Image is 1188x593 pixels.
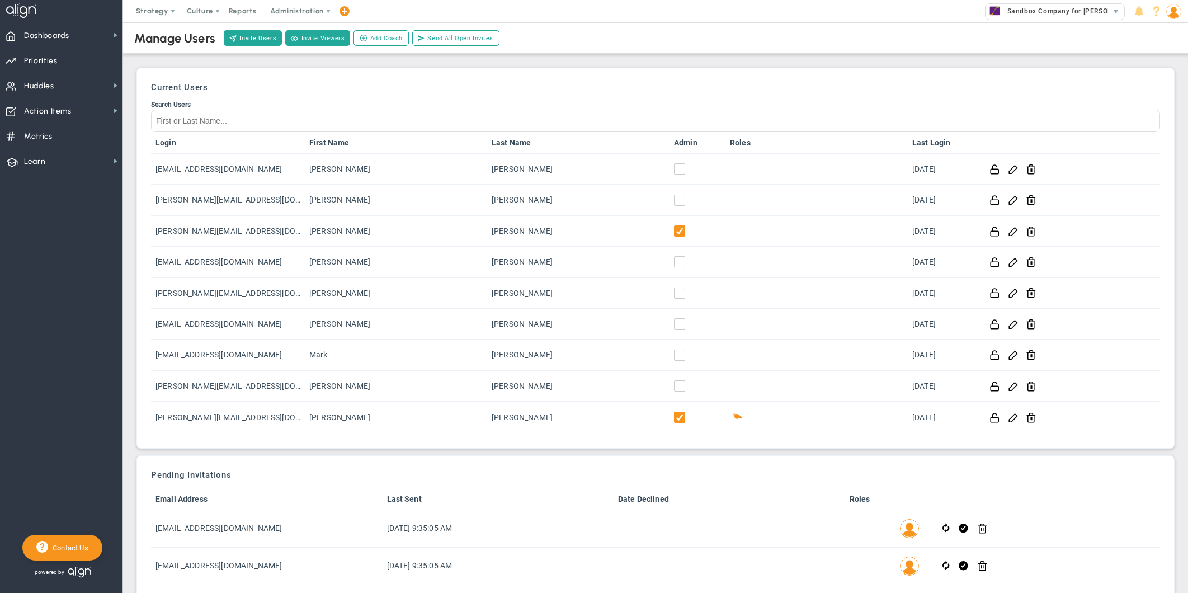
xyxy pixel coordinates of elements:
button: Remove user from company [1026,287,1036,299]
button: Reset this password [989,287,1000,299]
div: Search Users [151,101,1160,109]
th: Roles [845,488,895,510]
a: Last Sent [387,495,609,503]
span: Dashboards [24,24,69,48]
td: [PERSON_NAME] [305,278,487,309]
a: Date Declined [618,495,840,503]
th: Roles [725,132,908,154]
td: [PERSON_NAME] [487,309,670,340]
button: Edit User Info [1008,380,1019,392]
span: Administration [270,7,323,15]
td: [EMAIL_ADDRESS][DOMAIN_NAME] [151,247,305,277]
button: Remove user from company [1026,412,1036,423]
td: [EMAIL_ADDRESS][DOMAIN_NAME] [151,340,305,370]
a: Email Address [155,495,378,503]
td: [EMAIL_ADDRESS][DOMAIN_NAME] [151,548,383,585]
button: Edit User Info [1008,318,1019,330]
img: 32671.Company.photo [988,4,1002,18]
button: Edit User Info [1008,412,1019,423]
button: Reset this password [989,194,1000,206]
span: Sandbox Company for [PERSON_NAME] [1002,4,1139,18]
button: Remove user from company [1026,194,1036,206]
td: [PERSON_NAME] [487,402,670,434]
td: [DATE] [908,278,978,309]
a: Last Name [492,138,665,147]
td: [DATE] [908,402,978,434]
button: Edit User Info [1008,194,1019,206]
td: [DATE] [908,371,978,402]
button: Reset this password [989,380,1000,392]
td: [DATE] [908,247,978,277]
td: [PERSON_NAME] [487,247,670,277]
img: Created by Steve DuVall [900,557,919,576]
button: Reset this password [989,349,1000,361]
td: [PERSON_NAME] [305,247,487,277]
a: Last Login [912,138,973,147]
span: Metrics [24,125,53,148]
span: Coach [730,411,743,424]
span: Huddles [24,74,54,98]
span: select [1108,4,1124,20]
button: Remove user from company [1026,380,1036,392]
span: Strategy [136,7,168,15]
td: Mark [305,340,487,370]
button: Reset this password [989,225,1000,237]
a: Admin [674,138,721,147]
h3: Current Users [151,82,1160,92]
td: [PERSON_NAME] [305,185,487,215]
button: Remove user from company [1026,225,1036,237]
span: Culture [187,7,213,15]
td: [PERSON_NAME][EMAIL_ADDRESS][DOMAIN_NAME] [151,278,305,309]
td: [EMAIL_ADDRESS][DOMAIN_NAME] [151,154,305,185]
img: Created by Steve DuVall [900,519,919,538]
h3: Pending Invitations [151,470,1160,480]
td: [DATE] 9:35:05 AM [383,548,614,585]
div: Powered by Align [22,563,138,581]
button: Edit User Info [1008,256,1019,268]
td: [DATE] [908,216,978,247]
button: Reset this password [989,318,1000,330]
td: [PERSON_NAME] [305,309,487,340]
td: [PERSON_NAME] [487,154,670,185]
button: Invite Users [224,30,282,46]
span: Learn [24,150,45,173]
div: Manage Users [134,31,215,46]
button: Accept Invite [959,522,968,535]
td: [PERSON_NAME] [487,371,670,402]
td: [DATE] 9:35:05 AM [383,510,614,548]
td: [PERSON_NAME][EMAIL_ADDRESS][DOMAIN_NAME] [151,185,305,215]
button: Remove user from company [1026,163,1036,175]
button: Reset this password [989,163,1000,175]
button: Edit User Info [1008,163,1019,175]
button: Edit User Info [1008,349,1019,361]
td: [PERSON_NAME] [305,154,487,185]
button: Remove user from company [1026,318,1036,330]
button: Accept Invite [959,559,968,572]
button: Reset this password [989,256,1000,268]
span: Priorities [24,49,58,73]
button: Reset this password [989,412,1000,423]
td: [PERSON_NAME] [487,340,670,370]
td: [PERSON_NAME] [487,185,670,215]
td: [DATE] [908,154,978,185]
td: [DATE] [908,340,978,370]
td: [PERSON_NAME] [305,216,487,247]
button: Add Coach [353,30,409,46]
button: Invite Viewers [285,30,350,46]
td: [PERSON_NAME][EMAIL_ADDRESS][DOMAIN_NAME] [151,216,305,247]
button: Resend Invite [942,522,949,535]
input: Search Users [151,110,1160,132]
button: Resend Invite [942,559,949,572]
button: Delete Invite [977,559,988,572]
td: [DATE] [908,185,978,215]
button: Edit User Info [1008,225,1019,237]
td: [PERSON_NAME] [305,402,487,434]
td: [DATE] [908,309,978,340]
span: Action Items [24,100,72,123]
button: Delete Invite [977,522,988,535]
img: 86643.Person.photo [1166,4,1181,19]
button: Send All Open Invites [412,30,499,46]
td: [PERSON_NAME][EMAIL_ADDRESS][DOMAIN_NAME] [151,402,305,434]
button: Remove user from company [1026,256,1036,268]
button: Edit User Info [1008,287,1019,299]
